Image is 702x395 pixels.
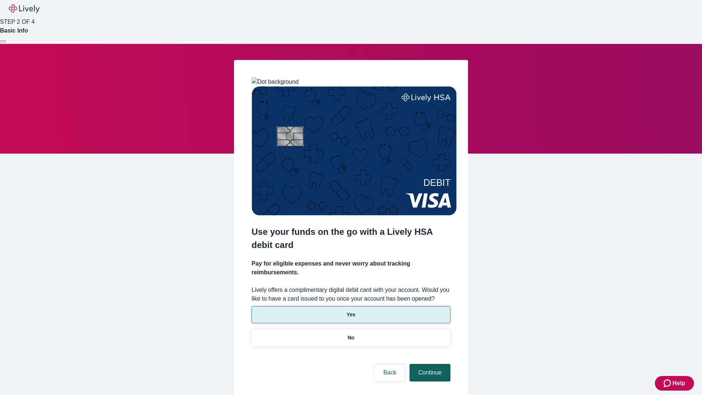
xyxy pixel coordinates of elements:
[252,259,450,277] h4: Pay for eligible expenses and never worry about tracking reimbursements.
[672,379,685,388] span: Help
[252,306,450,323] button: Yes
[252,286,450,303] label: Lively offers a complimentary digital debit card with your account. Would you like to have a card...
[655,376,694,391] button: Zendesk support iconHelp
[252,86,457,215] img: Debit card
[252,225,450,252] h2: Use your funds on the go with a Lively HSA debit card
[347,311,355,319] p: Yes
[9,4,39,13] img: Lively
[252,78,299,86] img: Dot background
[664,379,672,388] svg: Zendesk support icon
[252,329,450,346] button: No
[348,334,355,342] p: No
[409,364,450,381] button: Continue
[374,364,405,381] button: Back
